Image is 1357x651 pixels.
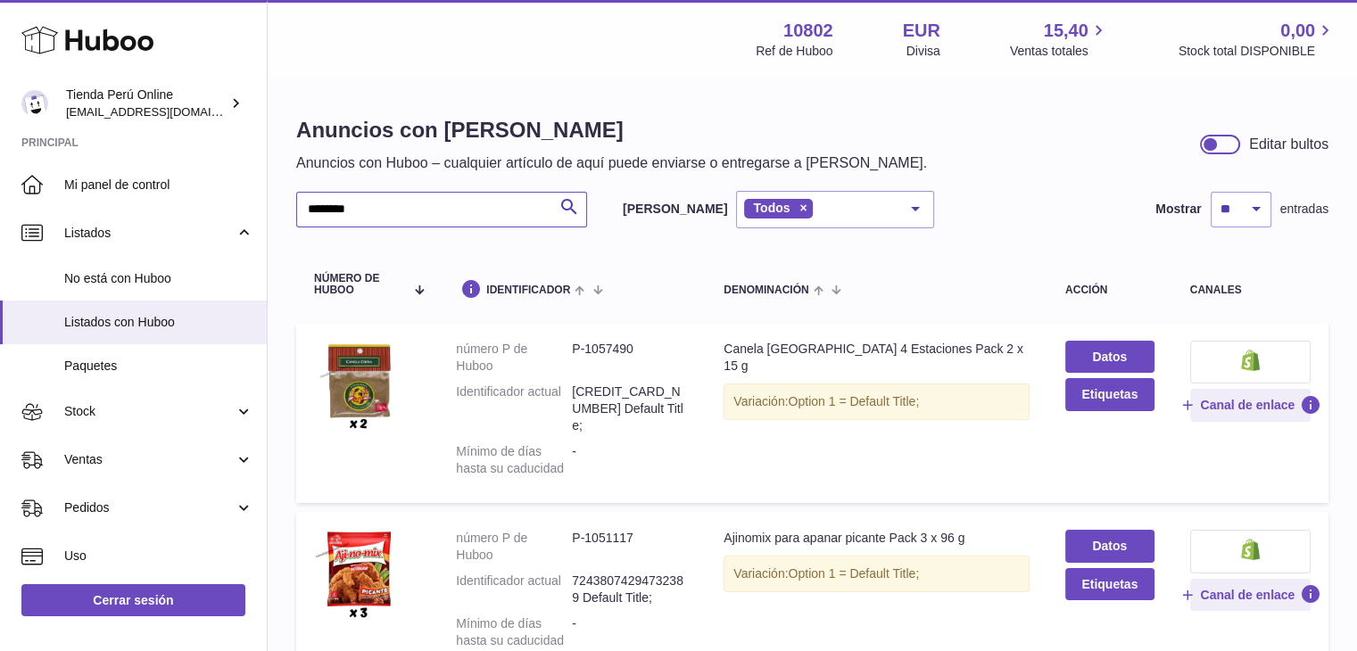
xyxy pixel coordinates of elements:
[64,548,253,564] span: Uso
[64,451,235,468] span: Ventas
[724,383,1030,420] div: Variación:
[1065,530,1154,562] a: Datos
[783,19,833,43] strong: 10802
[1179,19,1336,60] a: 0,00 Stock total DISPONIBLE
[66,87,227,120] div: Tienda Perú Online
[21,584,245,616] a: Cerrar sesión
[486,284,570,296] span: identificador
[724,284,808,296] span: denominación
[1065,378,1154,410] button: Etiquetas
[296,153,927,173] p: Anuncios con Huboo – cualquier artículo de aquí puede enviarse o entregarse a [PERSON_NAME].
[64,358,253,375] span: Paquetes
[1065,284,1154,296] div: acción
[1190,389,1311,421] button: Canal de enlace
[1010,19,1109,60] a: 15,40 Ventas totales
[1280,201,1328,218] span: entradas
[64,403,235,420] span: Stock
[314,341,403,430] img: Canela China 4 Estaciones Pack 2 x 15 g
[1280,19,1315,43] span: 0,00
[456,383,572,434] dt: Identificador actual
[64,314,253,331] span: Listados con Huboo
[314,273,405,296] span: número de Huboo
[572,615,688,649] dd: -
[903,19,940,43] strong: EUR
[296,116,927,144] h1: Anuncios con [PERSON_NAME]
[456,530,572,564] dt: número P de Huboo
[572,443,688,477] dd: -
[1190,579,1311,611] button: Canal de enlace
[1065,341,1154,373] a: Datos
[456,615,572,649] dt: Mínimo de días hasta su caducidad
[724,530,1030,547] div: Ajinomix para apanar picante Pack 3 x 96 g
[788,394,919,408] span: Option 1 = Default Title;
[1190,284,1311,296] div: canales
[1010,43,1109,60] span: Ventas totales
[1249,135,1328,154] div: Editar bultos
[572,341,688,375] dd: P-1057490
[724,341,1030,375] div: Canela [GEOGRAPHIC_DATA] 4 Estaciones Pack 2 x 15 g
[906,43,940,60] div: Divisa
[753,201,790,215] span: Todos
[724,556,1030,592] div: Variación:
[572,530,688,564] dd: P-1051117
[572,383,688,434] dd: [CREDIT_CARD_NUMBER] Default Title;
[1241,539,1260,560] img: shopify-small.png
[456,341,572,375] dt: número P de Huboo
[64,225,235,242] span: Listados
[66,104,262,119] span: [EMAIL_ADDRESS][DOMAIN_NAME]
[572,573,688,606] dd: 72438074294732389 Default Title;
[64,177,253,194] span: Mi panel de control
[1155,201,1201,218] label: Mostrar
[1241,350,1260,371] img: shopify-small.png
[1200,587,1295,603] span: Canal de enlace
[64,499,235,516] span: Pedidos
[788,566,919,581] span: Option 1 = Default Title;
[456,443,572,477] dt: Mínimo de días hasta su caducidad
[1044,19,1088,43] span: 15,40
[21,90,48,117] img: contacto@tiendaperuonline.com
[1065,568,1154,600] button: Etiquetas
[623,201,727,218] label: [PERSON_NAME]
[64,270,253,287] span: No está con Huboo
[756,43,832,60] div: Ref de Huboo
[1200,397,1295,413] span: Canal de enlace
[314,530,403,619] img: Ajinomix para apanar picante Pack 3 x 96 g
[1179,43,1336,60] span: Stock total DISPONIBLE
[456,573,572,606] dt: Identificador actual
